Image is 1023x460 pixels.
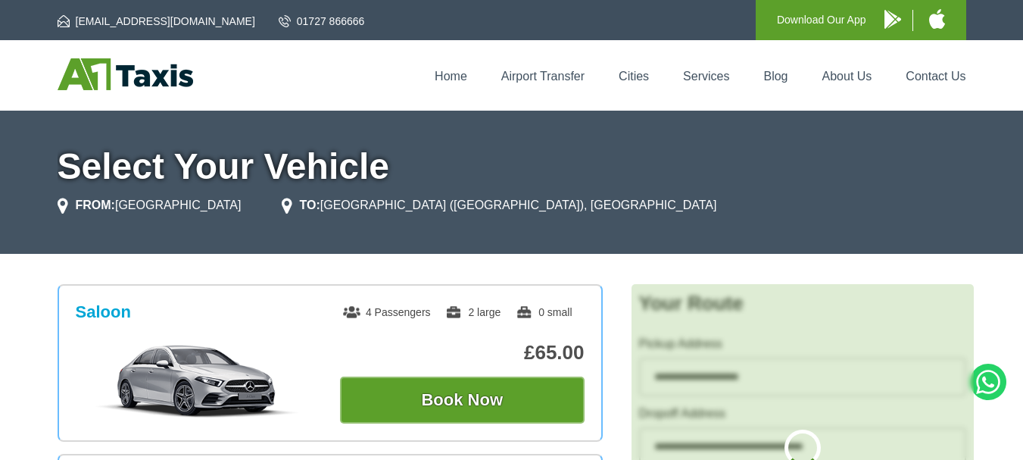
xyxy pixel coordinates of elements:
[929,9,945,29] img: A1 Taxis iPhone App
[822,70,872,83] a: About Us
[58,196,242,214] li: [GEOGRAPHIC_DATA]
[343,306,431,318] span: 4 Passengers
[777,11,866,30] p: Download Our App
[300,199,320,211] strong: TO:
[58,14,255,29] a: [EMAIL_ADDRESS][DOMAIN_NAME]
[884,10,901,29] img: A1 Taxis Android App
[340,341,585,365] p: £65.00
[683,70,729,83] a: Services
[58,58,193,90] img: A1 Taxis St Albans LTD
[76,302,131,322] h3: Saloon
[445,306,501,318] span: 2 large
[619,70,649,83] a: Cities
[340,377,585,424] button: Book Now
[279,14,365,29] a: 01727 866666
[501,70,585,83] a: Airport Transfer
[83,343,311,419] img: Saloon
[282,196,717,214] li: [GEOGRAPHIC_DATA] ([GEOGRAPHIC_DATA]), [GEOGRAPHIC_DATA]
[76,199,115,211] strong: FROM:
[516,306,572,318] span: 0 small
[58,149,966,185] h1: Select Your Vehicle
[763,70,788,83] a: Blog
[906,70,965,83] a: Contact Us
[435,70,467,83] a: Home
